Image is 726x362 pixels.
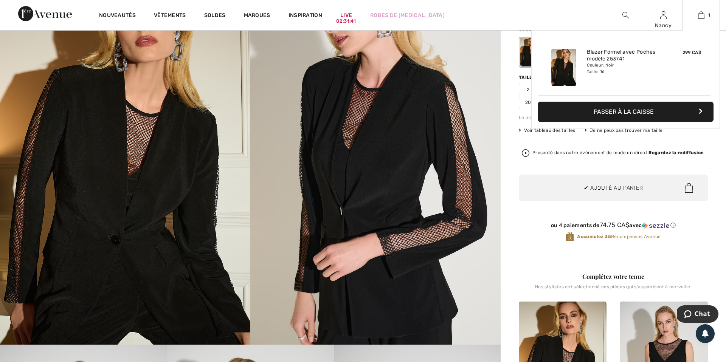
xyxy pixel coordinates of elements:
[698,11,704,20] img: Mon panier
[522,149,529,157] img: Regardez la rediffusion
[708,12,710,19] span: 1
[520,38,540,67] div: Noir
[600,221,630,229] span: 74.75 CA$
[519,284,708,295] div: Nos stylistes ont sélectionné ces pièces qui s'assemblent à merveille.
[519,114,708,121] div: Le mannequin fait 5'9"/175 cm et porte une taille 6.
[660,11,667,20] img: Mes infos
[677,305,718,324] iframe: Ouvre un widget dans lequel vous pouvez chatter avec l’un de nos agents
[519,221,708,229] div: ou 4 paiements de avec
[244,12,270,20] a: Marques
[685,183,693,193] img: Bag.svg
[370,11,445,19] a: Robes de [MEDICAL_DATA]
[204,12,226,20] a: Soldes
[660,11,667,19] a: Se connecter
[519,74,651,81] div: Taille ([GEOGRAPHIC_DATA]/[GEOGRAPHIC_DATA]):
[519,97,538,108] span: 20
[519,272,708,281] div: Complétez votre tenue
[519,221,708,232] div: ou 4 paiements de74.75 CA$avecSezzle Cliquez pour en savoir plus sur Sezzle
[642,222,669,229] img: Sezzle
[683,11,720,20] a: 1
[622,11,629,20] img: recherche
[519,84,538,95] span: 2
[519,127,576,134] span: Voir tableau des tailles
[519,175,708,201] button: ✔ Ajouté au panier
[587,62,661,74] div: Couleur: Noir Taille: 16
[587,49,661,62] a: Blazer Formel avec Poches modèle 253741
[289,12,322,20] span: Inspiration
[566,232,574,242] img: Récompenses Avenue
[645,22,682,29] div: Nancy
[538,102,714,122] button: Passer à la caisse
[551,49,576,86] img: Blazer Formel avec Poches modèle 253741
[577,233,661,240] span: Récompenses Avenue
[340,11,352,19] a: Live02:31:41
[584,184,643,192] span: ✔ Ajouté au panier
[18,6,72,21] img: 1ère Avenue
[683,50,701,55] span: 299 CA$
[99,12,136,20] a: Nouveautés
[577,234,611,239] strong: Accumulez 35
[154,12,186,20] a: Vêtements
[336,18,356,25] div: 02:31:41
